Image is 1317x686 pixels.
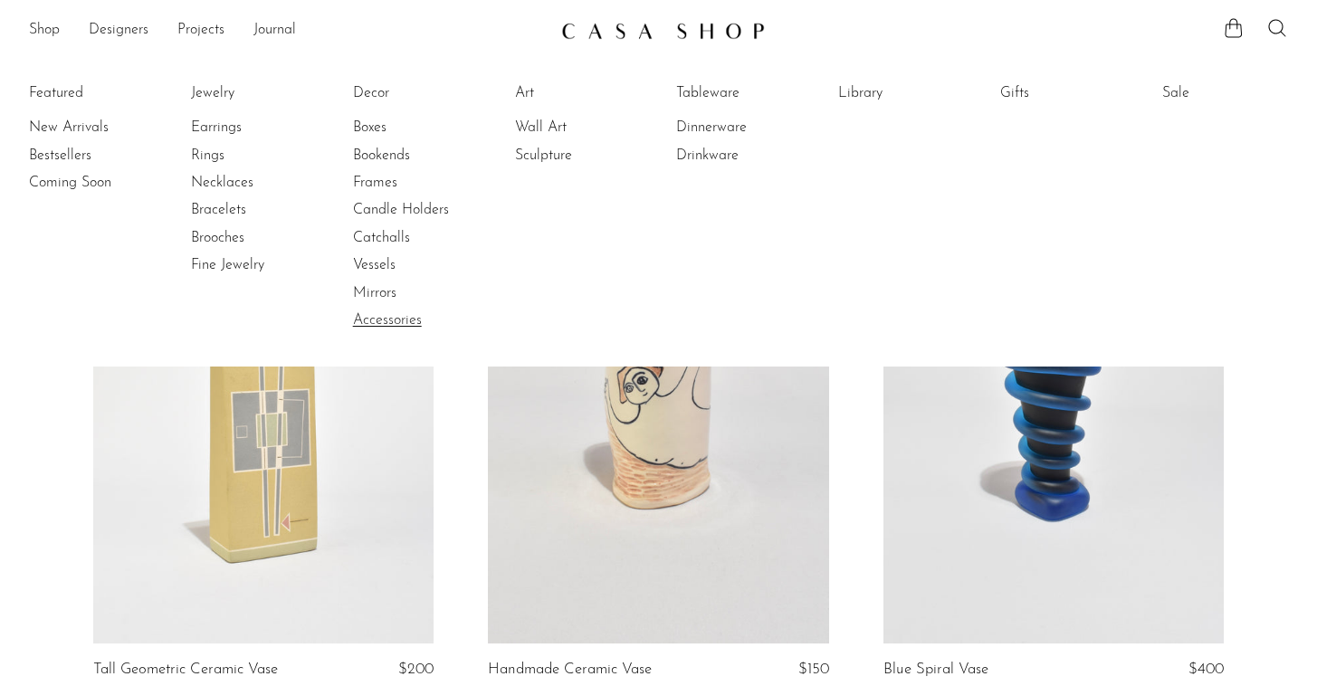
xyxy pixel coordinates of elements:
a: New Arrivals [29,118,165,138]
a: Earrings [191,118,327,138]
span: $200 [398,662,434,677]
a: Decor [353,83,489,103]
a: Brooches [191,228,327,248]
a: Fine Jewelry [191,255,327,275]
a: Journal [253,19,296,43]
span: $150 [798,662,829,677]
a: Art [515,83,651,103]
a: Vessels [353,255,489,275]
a: Blue Spiral Vase [883,662,988,678]
a: Wall Art [515,118,651,138]
a: Accessories [353,310,489,330]
ul: Jewelry [191,80,327,280]
a: Catchalls [353,228,489,248]
a: Rings [191,146,327,166]
a: Drinkware [676,146,812,166]
a: Bracelets [191,200,327,220]
a: Tall Geometric Ceramic Vase [93,662,278,678]
a: Jewelry [191,83,327,103]
a: Sculpture [515,146,651,166]
a: Frames [353,173,489,193]
a: Projects [177,19,224,43]
ul: Gifts [1000,80,1136,114]
span: $400 [1188,662,1224,677]
ul: Featured [29,114,165,196]
a: Tableware [676,83,812,103]
a: Boxes [353,118,489,138]
ul: Sale [1162,80,1298,114]
ul: Art [515,80,651,169]
a: Bookends [353,146,489,166]
a: Dinnerware [676,118,812,138]
ul: Tableware [676,80,812,169]
ul: Decor [353,80,489,335]
a: Mirrors [353,283,489,303]
a: Coming Soon [29,173,165,193]
a: Necklaces [191,173,327,193]
a: Library [838,83,974,103]
a: Designers [89,19,148,43]
a: Shop [29,19,60,43]
a: Bestsellers [29,146,165,166]
ul: Library [838,80,974,114]
a: Handmade Ceramic Vase [488,662,652,678]
nav: Desktop navigation [29,15,547,46]
a: Gifts [1000,83,1136,103]
a: Candle Holders [353,200,489,220]
a: Sale [1162,83,1298,103]
ul: NEW HEADER MENU [29,15,547,46]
